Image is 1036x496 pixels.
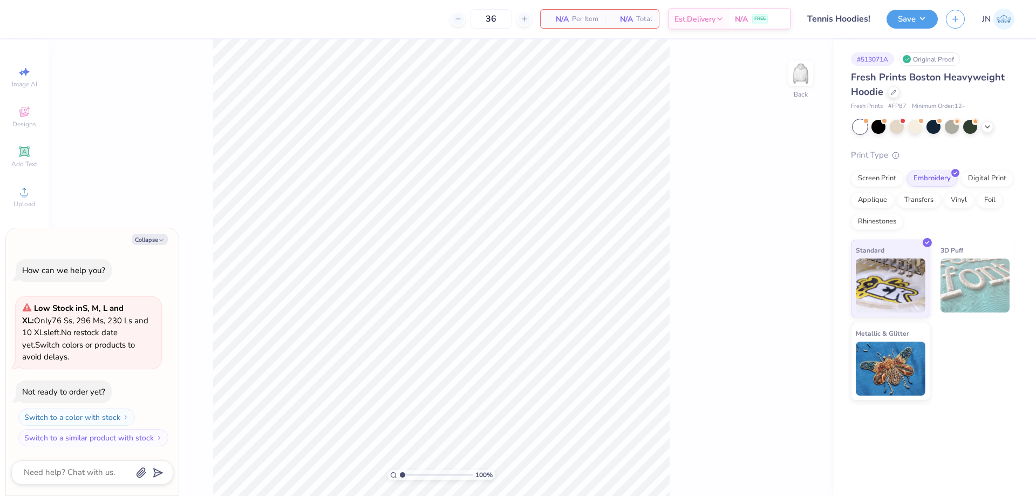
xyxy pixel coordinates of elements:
[851,71,1005,98] span: Fresh Prints Boston Heavyweight Hoodie
[22,303,124,326] strong: Low Stock in S, M, L and XL :
[122,414,129,420] img: Switch to a color with stock
[22,303,148,362] span: Only 76 Ss, 296 Ms, 230 Ls and 10 XLs left. Switch colors or products to avoid delays.
[982,13,991,25] span: JN
[18,429,168,446] button: Switch to a similar product with stock
[912,102,966,111] span: Minimum Order: 12 +
[897,192,940,208] div: Transfers
[856,328,909,339] span: Metallic & Glitter
[636,13,652,25] span: Total
[851,214,903,230] div: Rhinestones
[940,244,963,256] span: 3D Puff
[977,192,1003,208] div: Foil
[18,409,135,426] button: Switch to a color with stock
[856,244,884,256] span: Standard
[888,102,906,111] span: # FP87
[899,52,960,66] div: Original Proof
[851,171,903,187] div: Screen Print
[22,386,105,397] div: Not ready to order yet?
[12,120,36,128] span: Designs
[794,90,808,99] div: Back
[851,52,894,66] div: # 513071A
[856,342,925,396] img: Metallic & Glitter
[906,171,958,187] div: Embroidery
[11,160,37,168] span: Add Text
[547,13,569,25] span: N/A
[22,327,118,350] span: No restock date yet.
[475,470,493,480] span: 100 %
[993,9,1014,30] img: Jacky Noya
[156,434,162,441] img: Switch to a similar product with stock
[611,13,633,25] span: N/A
[982,9,1014,30] a: JN
[132,234,168,245] button: Collapse
[12,80,37,89] span: Image AI
[470,9,512,29] input: – –
[851,102,883,111] span: Fresh Prints
[851,149,1014,161] div: Print Type
[961,171,1013,187] div: Digital Print
[735,13,748,25] span: N/A
[887,10,938,29] button: Save
[851,192,894,208] div: Applique
[856,259,925,312] img: Standard
[13,200,35,208] span: Upload
[790,63,812,84] img: Back
[940,259,1010,312] img: 3D Puff
[674,13,715,25] span: Est. Delivery
[572,13,598,25] span: Per Item
[754,15,766,23] span: FREE
[799,8,878,30] input: Untitled Design
[22,265,105,276] div: How can we help you?
[944,192,974,208] div: Vinyl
